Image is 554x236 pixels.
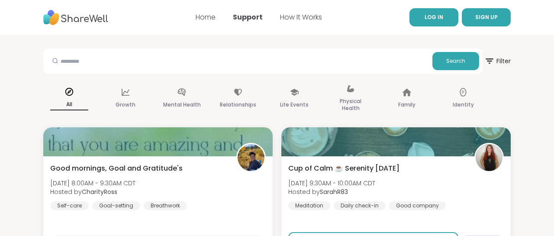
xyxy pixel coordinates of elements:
div: Self-care [50,201,89,210]
p: Relationships [220,100,256,110]
p: Identity [453,100,474,110]
div: Good company [389,201,446,210]
b: CharityRoss [82,188,117,196]
p: Life Events [280,100,309,110]
button: Filter [484,48,511,74]
button: SIGN UP [462,8,511,26]
a: Support [233,12,263,22]
div: Breathwork [144,201,187,210]
span: SIGN UP [475,13,498,21]
b: SarahR83 [320,188,348,196]
span: Filter [484,51,511,71]
p: All [50,99,88,110]
span: Cup of Calm ☕ Serenity [DATE] [288,163,399,174]
a: LOG IN [409,8,458,26]
button: Search [432,52,479,70]
p: Physical Health [332,96,370,113]
img: CharityRoss [238,144,264,171]
p: Mental Health [163,100,201,110]
div: Daily check-in [334,201,386,210]
p: Growth [116,100,135,110]
a: How It Works [280,12,322,22]
div: Goal-setting [92,201,140,210]
div: Meditation [288,201,330,210]
img: ShareWell Nav Logo [43,6,108,29]
span: Hosted by [288,188,375,196]
span: Good mornings, Goal and Gratitude's [50,163,183,174]
a: Home [196,12,216,22]
span: Search [446,57,465,65]
span: [DATE] 8:00AM - 9:30AM CDT [50,179,135,188]
img: SarahR83 [476,144,502,171]
span: Hosted by [50,188,135,196]
span: LOG IN [425,13,443,21]
span: [DATE] 9:30AM - 10:00AM CDT [288,179,375,188]
p: Family [398,100,415,110]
